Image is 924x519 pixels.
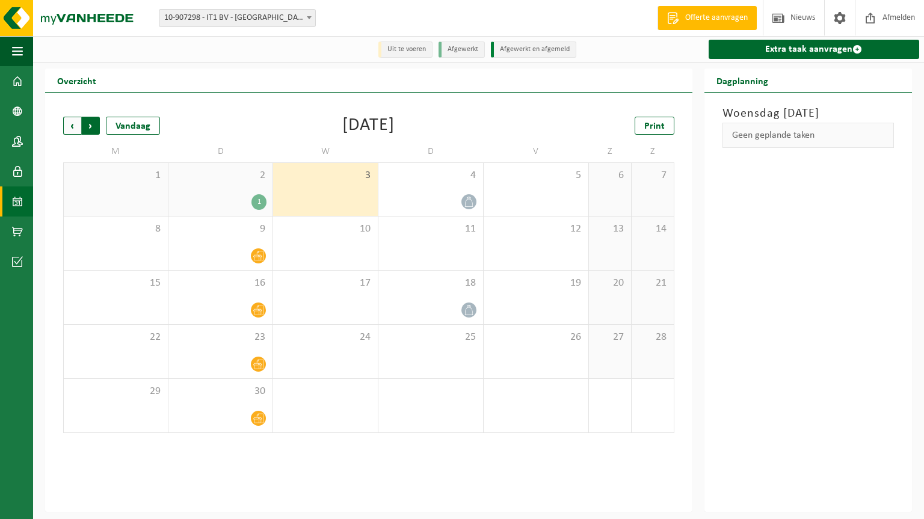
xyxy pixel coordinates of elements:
span: 18 [384,277,477,290]
h3: Woensdag [DATE] [722,105,894,123]
span: 1 [70,169,162,182]
span: 2 [174,169,267,182]
span: 24 [279,331,372,344]
span: Vorige [63,117,81,135]
span: 19 [490,277,582,290]
span: 9 [174,223,267,236]
li: Uit te voeren [378,41,433,58]
div: 1 [251,194,266,210]
span: 10-907298 - IT1 BV - GENT - GENT [159,9,316,27]
span: 5 [490,169,582,182]
span: 23 [174,331,267,344]
li: Afgewerkt [439,41,485,58]
a: Print [635,117,674,135]
span: 13 [595,223,625,236]
a: Extra taak aanvragen [709,40,919,59]
span: 22 [70,331,162,344]
span: 26 [490,331,582,344]
span: 10-907298 - IT1 BV - GENT - GENT [159,10,315,26]
span: 11 [384,223,477,236]
td: M [63,141,168,162]
span: 27 [595,331,625,344]
span: 10 [279,223,372,236]
span: 15 [70,277,162,290]
td: D [168,141,274,162]
td: V [484,141,589,162]
span: Offerte aanvragen [682,12,751,24]
span: 4 [384,169,477,182]
h2: Dagplanning [704,69,780,92]
span: 29 [70,385,162,398]
span: Volgende [82,117,100,135]
h2: Overzicht [45,69,108,92]
span: 28 [638,331,668,344]
span: 17 [279,277,372,290]
span: 25 [384,331,477,344]
td: Z [632,141,674,162]
div: Geen geplande taken [722,123,894,148]
td: W [273,141,378,162]
span: 20 [595,277,625,290]
span: 6 [595,169,625,182]
span: 14 [638,223,668,236]
span: 21 [638,277,668,290]
span: 30 [174,385,267,398]
a: Offerte aanvragen [658,6,757,30]
li: Afgewerkt en afgemeld [491,41,576,58]
div: Vandaag [106,117,160,135]
td: D [378,141,484,162]
span: Print [644,121,665,131]
span: 3 [279,169,372,182]
span: 16 [174,277,267,290]
span: 7 [638,169,668,182]
td: Z [589,141,632,162]
span: 12 [490,223,582,236]
div: [DATE] [342,117,395,135]
span: 8 [70,223,162,236]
